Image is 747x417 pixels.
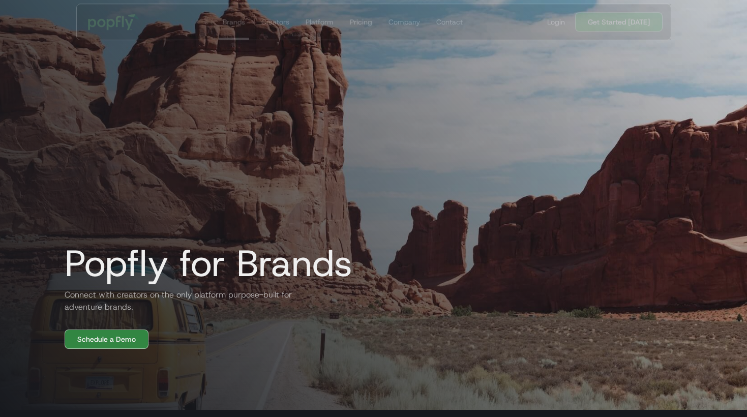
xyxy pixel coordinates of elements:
[432,4,466,40] a: Contact
[345,4,376,40] a: Pricing
[257,4,293,40] a: Creators
[65,330,148,349] a: Schedule a Demo
[384,4,424,40] a: Company
[543,17,569,27] a: Login
[349,17,372,27] div: Pricing
[222,17,245,27] div: Brands
[575,12,663,32] a: Get Started [DATE]
[56,289,301,313] h2: Connect with creators on the only platform purpose-built for adventure brands.
[81,7,146,37] a: home
[56,243,352,284] h1: Popfly for Brands
[261,17,289,27] div: Creators
[547,17,565,27] div: Login
[218,4,249,40] a: Brands
[388,17,420,27] div: Company
[436,17,462,27] div: Contact
[301,4,337,40] a: Platform
[305,17,333,27] div: Platform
